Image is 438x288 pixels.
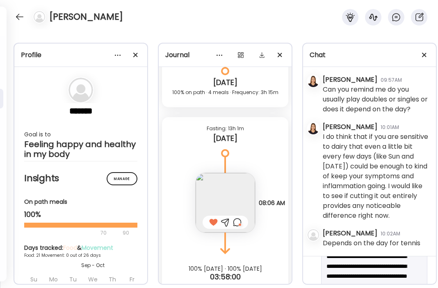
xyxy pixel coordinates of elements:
[323,122,377,132] div: [PERSON_NAME]
[24,198,137,206] div: On path meals
[24,129,137,139] div: Goal is to
[24,172,137,184] h2: Insights
[381,230,400,237] div: 10:02AM
[381,76,402,84] div: 09:57AM
[196,173,255,233] img: images%2FjMezFMSYwZcp5PauHSaZMapyIF03%2FKyJQjarz4LL2Jf4LESC8%2FqtDrifONOKr8F1poaGC5_240
[259,200,285,206] span: 08:06 AM
[24,262,161,269] div: Sep - Oct
[308,76,319,87] img: avatars%2FQdTC4Ww4BLWxZchG7MOpRAAuEek1
[323,228,377,238] div: [PERSON_NAME]
[68,78,93,102] img: bg-avatar-default.svg
[82,244,113,252] span: Movement
[123,272,141,286] div: Fr
[24,252,161,258] div: Food: 21 Movement: 0 out of 26 days
[24,210,137,219] div: 100%
[143,272,161,286] div: Sa
[24,228,120,238] div: 70
[381,124,399,131] div: 10:01AM
[49,10,123,23] h4: [PERSON_NAME]
[64,272,82,286] div: Tu
[25,272,43,286] div: Su
[159,272,292,282] div: 03:58:00
[169,134,282,143] div: [DATE]
[323,132,429,221] div: I do think that if you are sensitive to dairy that even a little bit every few days (like Sun and...
[310,50,429,60] div: Chat
[107,172,137,185] div: Manage
[308,229,319,241] img: bg-avatar-default.svg
[103,272,121,286] div: Th
[24,139,137,159] div: Feeling happy and healthy in my body
[24,244,161,252] div: Days tracked: &
[63,244,77,252] span: Food
[159,265,292,272] div: 100% [DATE] · 100% [DATE]
[308,123,319,134] img: avatars%2FQdTC4Ww4BLWxZchG7MOpRAAuEek1
[169,88,282,97] div: 100% on path · 4 meals · Frequency: 3h 15m
[323,238,420,248] div: Depends on the day for tennis
[34,11,45,23] img: bg-avatar-default.svg
[169,78,282,88] div: [DATE]
[323,75,377,85] div: [PERSON_NAME]
[21,50,141,60] div: Profile
[323,85,429,114] div: Can you remind me do you usually play doubles or singles or does it depend on the day?
[84,272,102,286] div: We
[122,228,130,238] div: 90
[169,124,282,134] div: Fasting: 13h 1m
[165,50,285,60] div: Journal
[44,272,62,286] div: Mo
